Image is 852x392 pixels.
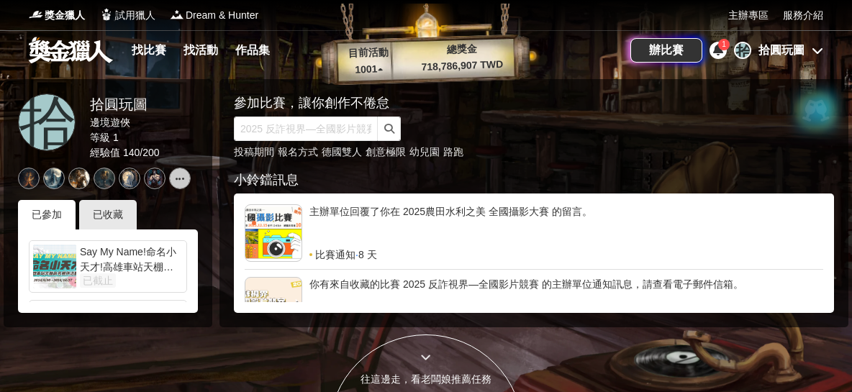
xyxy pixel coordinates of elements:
img: Logo [99,7,114,22]
a: 你有來自收藏的比賽 2025 反詐視界—全國影片競賽 的主辦單位通知訊息，請查看電子郵件信箱。比賽通知·9 天 [245,277,823,334]
span: 1 [722,40,726,48]
img: Logo [29,7,43,22]
a: 辦比賽 [630,38,702,63]
p: 718,786,907 TWD [397,56,527,76]
a: Say My Name!命名小天才!高雄車站天棚命名徵件活動已截止 [29,240,187,293]
a: 拾 [18,94,76,151]
p: 總獎金 [396,40,527,59]
a: LogoDream & Hunter [170,8,258,23]
div: 往這邊走，看老闆娘推薦任務 [330,372,522,387]
a: 2025海爾空調創意短影音大賞 [29,300,187,352]
div: 已收藏 [79,200,137,229]
span: · [355,247,358,262]
a: 投稿期間 [234,146,274,158]
span: 已截止 [80,273,116,288]
div: 你有來自收藏的比賽 2025 反詐視界—全國影片競賽 的主辦單位通知訊息，請查看電子郵件信箱。 [309,277,823,320]
p: 1001 ▴ [340,61,398,78]
span: 試用獵人 [115,8,155,23]
span: 比賽通知 [315,247,355,262]
a: 找活動 [178,40,224,60]
div: Say My Name!命名小天才!高雄車站天棚命名徵件活動 [80,245,183,273]
img: Logo [170,7,184,22]
div: 參加比賽，讓你創作不倦怠 [234,94,784,113]
div: 拾 [734,42,751,59]
input: 2025 反詐視界—全國影片競賽 [234,117,378,141]
div: 拾圓玩圖 [90,94,160,115]
a: 報名方式 [278,146,318,158]
a: 主辦單位回覆了你在 2025農田水利之美 全國攝影大賽 的留言。比賽通知·8 天 [245,204,823,262]
a: 幼兒園 [409,146,440,158]
a: 主辦專區 [728,8,769,23]
a: 服務介紹 [783,8,823,23]
div: 邊境遊俠 [90,115,160,130]
div: 已參加 [18,200,76,229]
span: 140 / 200 [123,147,160,158]
span: 經驗值 [90,147,120,158]
span: 8 天 [358,247,377,262]
a: 路跑 [443,146,463,158]
a: 找比賽 [126,40,172,60]
span: 等級 [90,132,110,143]
a: 作品集 [230,40,276,60]
span: 獎金獵人 [45,8,85,23]
a: 德國雙人 [322,146,362,158]
span: Dream & Hunter [186,8,258,23]
div: 拾圓玩圖 [758,42,805,59]
div: 小鈴鐺訊息 [234,170,834,190]
div: 主辦單位回覆了你在 2025農田水利之美 全國攝影大賽 的留言。 [309,204,823,247]
a: Logo獎金獵人 [29,8,85,23]
p: 目前活動 [339,45,397,62]
span: 1 [113,132,119,143]
a: Logo試用獵人 [99,8,155,23]
a: 創意極限 [366,146,406,158]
